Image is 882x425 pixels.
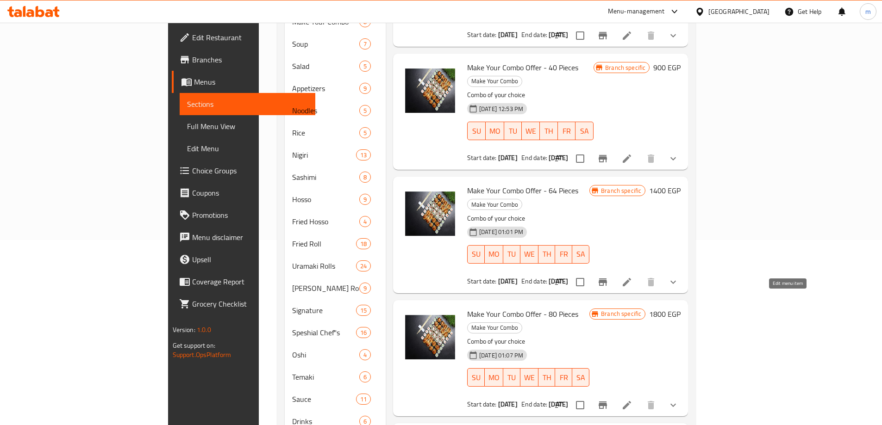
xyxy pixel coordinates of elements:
div: items [356,394,371,405]
div: Soup7 [285,33,386,55]
div: items [359,349,371,360]
span: 4 [360,351,370,359]
button: SA [575,122,594,140]
h6: 1800 EGP [649,308,681,320]
span: SU [471,247,481,261]
span: Select to update [570,272,590,292]
span: Start date: [467,398,497,410]
span: 5 [360,129,370,137]
span: Menu disclaimer [192,232,308,243]
div: Signature [292,305,356,316]
button: TU [503,368,520,387]
a: Edit menu item [621,30,632,41]
button: sort-choices [548,394,570,416]
a: Menu disclaimer [172,226,315,248]
span: 13 [357,151,370,160]
span: Rice [292,127,359,138]
div: items [356,327,371,338]
button: SU [467,245,485,264]
span: 6 [360,373,370,382]
div: items [359,127,371,138]
span: End date: [521,29,547,41]
span: 1.0.0 [197,324,211,336]
button: TU [503,245,520,264]
span: Nigiri [292,149,356,160]
span: Full Menu View [187,121,308,132]
span: MO [488,247,500,261]
img: Make Your Combo Offer - 40 Pieces [400,61,460,120]
a: Branches [172,49,315,71]
span: Make Your Combo Offer - 80 Pieces [467,307,578,321]
a: Coverage Report [172,271,315,293]
div: Sauce11 [285,388,386,410]
span: [PERSON_NAME] Rolls [292,283,359,294]
div: Signature15 [285,299,386,321]
a: Edit Restaurant [172,26,315,49]
div: items [359,371,371,382]
span: Oshi [292,349,359,360]
button: SA [572,368,589,387]
p: Combo of your choice [467,213,589,224]
div: items [359,61,371,72]
div: Make Your Combo [467,76,522,87]
div: Speshial Chef"s [292,327,356,338]
div: Speshial Chef"s16 [285,321,386,344]
span: Temaki [292,371,359,382]
a: Upsell [172,248,315,271]
span: 5 [360,106,370,115]
a: Edit menu item [621,153,632,164]
span: TU [508,124,519,138]
div: Fried Roll18 [285,233,386,255]
span: 8 [360,173,370,182]
button: delete [640,148,662,170]
div: items [356,305,371,316]
button: TH [538,245,556,264]
button: TU [504,122,522,140]
span: 5 [360,62,370,71]
button: show more [662,148,684,170]
span: SA [576,247,586,261]
span: Select to update [570,395,590,415]
span: Grocery Checklist [192,298,308,309]
button: TH [540,122,558,140]
button: FR [555,368,572,387]
span: Make Your Combo [468,322,522,333]
span: 9 [360,284,370,293]
span: Appetizers [292,83,359,94]
button: WE [522,122,540,140]
span: Menus [194,76,308,87]
span: Select to update [570,149,590,168]
div: items [359,194,371,205]
button: SU [467,122,486,140]
span: Branch specific [597,186,645,195]
span: Fried Hosso [292,216,359,227]
span: Uramaki Rolls [292,260,356,271]
div: Rice5 [285,122,386,144]
button: delete [640,394,662,416]
span: 9 [360,195,370,204]
span: Coverage Report [192,276,308,287]
span: 11 [357,395,370,404]
p: Combo of your choice [467,89,594,101]
div: items [356,260,371,271]
a: Promotions [172,204,315,226]
span: 24 [357,262,370,271]
button: delete [640,271,662,293]
div: Nigiri13 [285,144,386,166]
div: Maki Rolls [292,283,359,294]
span: 4 [360,217,370,226]
button: MO [486,122,504,140]
button: SU [467,368,485,387]
div: Noodles [292,105,359,116]
div: Make Your Combo [467,322,522,333]
span: TU [507,371,517,384]
button: Branch-specific-item [592,394,614,416]
span: Branch specific [601,63,649,72]
span: End date: [521,398,547,410]
a: Coupons [172,182,315,204]
button: Branch-specific-item [592,25,614,47]
span: 9 [360,84,370,93]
